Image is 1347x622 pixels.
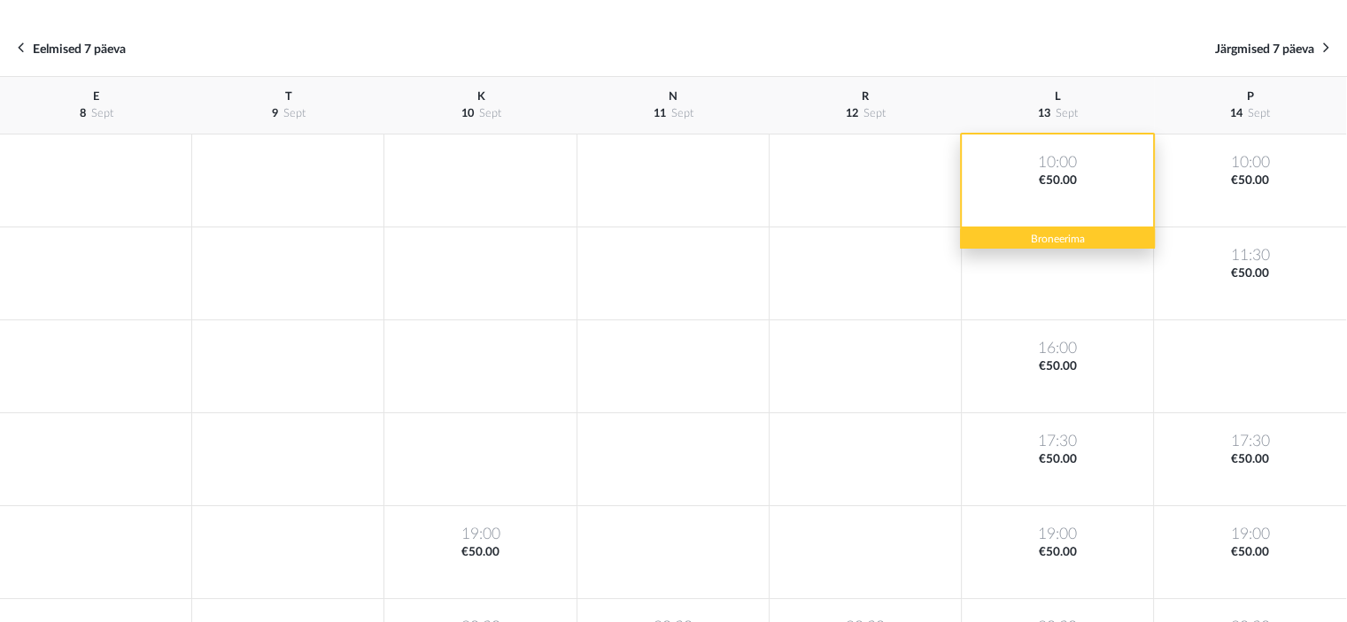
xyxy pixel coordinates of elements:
[33,43,126,56] span: Eelmised 7 päeva
[1157,524,1343,544] span: 19:00
[93,91,99,102] span: E
[1230,108,1242,119] span: 14
[18,39,126,58] a: Eelmised 7 päeva
[1248,108,1270,119] span: sept
[1055,91,1061,102] span: L
[1247,91,1254,102] span: P
[654,108,666,119] span: 11
[965,431,1150,451] span: 17:30
[388,544,572,561] span: €50.00
[272,108,278,119] span: 9
[388,524,572,544] span: 19:00
[283,108,306,119] span: sept
[1215,39,1329,58] a: Järgmised 7 päeva
[478,108,500,119] span: sept
[1157,265,1343,282] span: €50.00
[965,451,1150,468] span: €50.00
[461,108,473,119] span: 10
[965,338,1150,358] span: 16:00
[80,108,86,119] span: 8
[846,108,858,119] span: 12
[1157,431,1343,451] span: 17:30
[1215,43,1314,56] span: Järgmised 7 päeva
[965,524,1150,544] span: 19:00
[91,108,113,119] span: sept
[1038,108,1050,119] span: 13
[671,108,693,119] span: sept
[965,358,1150,375] span: €50.00
[669,91,677,102] span: N
[1157,245,1343,265] span: 11:30
[862,91,869,102] span: R
[1157,173,1343,189] span: €50.00
[1157,544,1343,561] span: €50.00
[1157,152,1343,173] span: 10:00
[1056,108,1078,119] span: sept
[1157,451,1343,468] span: €50.00
[285,91,292,102] span: T
[965,544,1150,561] span: €50.00
[863,108,886,119] span: sept
[476,91,484,102] span: K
